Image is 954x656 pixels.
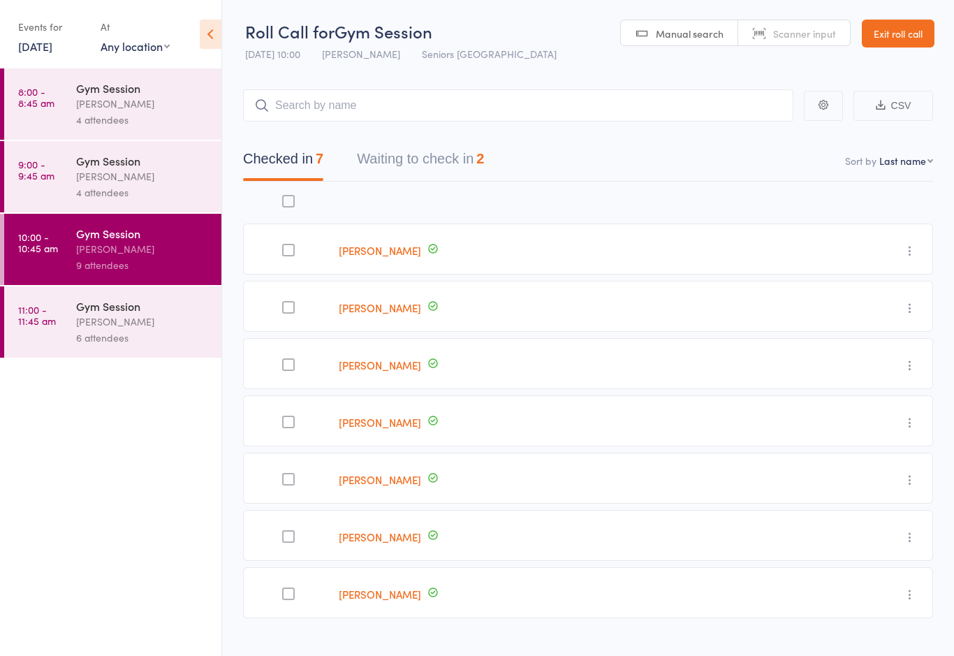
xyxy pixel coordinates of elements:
input: Search by name [243,89,793,122]
button: CSV [853,91,933,121]
span: Seniors [GEOGRAPHIC_DATA] [422,47,557,61]
div: 4 attendees [76,184,210,201]
a: [PERSON_NAME] [339,415,421,430]
a: 8:00 -8:45 amGym Session[PERSON_NAME]4 attendees [4,68,221,140]
div: 9 attendees [76,257,210,273]
span: Roll Call for [245,20,335,43]
div: Any location [101,38,170,54]
div: [PERSON_NAME] [76,314,210,330]
div: [PERSON_NAME] [76,241,210,257]
div: Last name [879,154,926,168]
div: [PERSON_NAME] [76,96,210,112]
div: Gym Session [76,226,210,241]
a: [PERSON_NAME] [339,587,421,602]
div: [PERSON_NAME] [76,168,210,184]
div: Gym Session [76,80,210,96]
a: [PERSON_NAME] [339,530,421,544]
label: Sort by [845,154,876,168]
div: 6 attendees [76,330,210,346]
a: 9:00 -9:45 amGym Session[PERSON_NAME]4 attendees [4,141,221,212]
div: At [101,15,170,38]
a: [DATE] [18,38,52,54]
span: [DATE] 10:00 [245,47,300,61]
a: [PERSON_NAME] [339,358,421,372]
span: Manual search [656,27,724,41]
time: 9:00 - 9:45 am [18,159,54,181]
div: 4 attendees [76,112,210,128]
button: Checked in7 [243,144,323,181]
time: 11:00 - 11:45 am [18,304,56,326]
a: [PERSON_NAME] [339,472,421,487]
button: Waiting to check in2 [357,144,484,181]
div: Gym Session [76,153,210,168]
a: [PERSON_NAME] [339,300,421,315]
span: [PERSON_NAME] [322,47,400,61]
a: Exit roll call [862,20,934,48]
div: 2 [476,151,484,166]
a: 11:00 -11:45 amGym Session[PERSON_NAME]6 attendees [4,286,221,358]
span: Scanner input [773,27,836,41]
div: Gym Session [76,298,210,314]
a: [PERSON_NAME] [339,243,421,258]
a: 10:00 -10:45 amGym Session[PERSON_NAME]9 attendees [4,214,221,285]
time: 8:00 - 8:45 am [18,86,54,108]
div: Events for [18,15,87,38]
time: 10:00 - 10:45 am [18,231,58,254]
span: Gym Session [335,20,432,43]
div: 7 [316,151,323,166]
